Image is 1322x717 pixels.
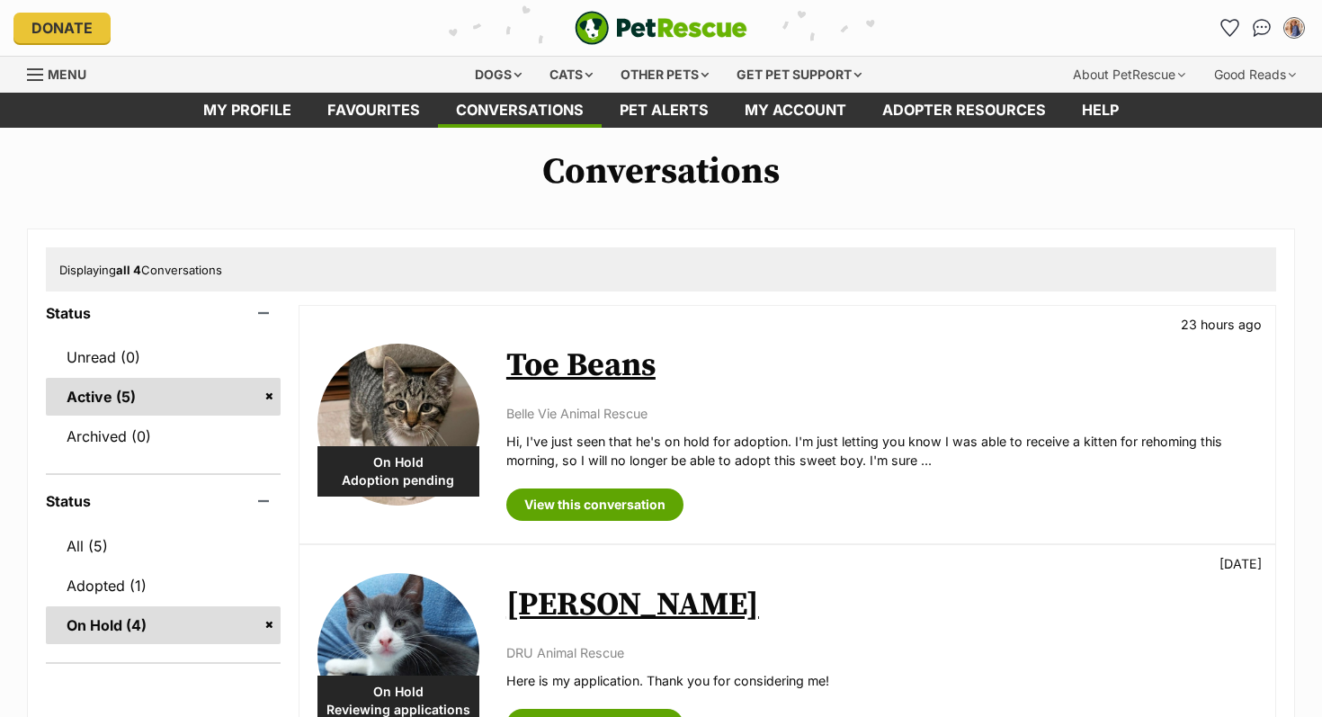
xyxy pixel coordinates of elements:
a: Unread (0) [46,338,281,376]
p: DRU Animal Rescue [506,643,1257,662]
a: PetRescue [575,11,747,45]
a: Favourites [1215,13,1244,42]
ul: Account quick links [1215,13,1309,42]
img: logo-e224e6f780fb5917bec1dbf3a21bbac754714ae5b6737aabdf751b685950b380.svg [575,11,747,45]
header: Status [46,305,281,321]
span: Displaying Conversations [59,263,222,277]
div: On Hold [317,446,479,497]
a: Adopted (1) [46,567,281,605]
p: 23 hours ago [1181,315,1262,334]
a: Menu [27,57,99,89]
a: View this conversation [506,488,683,521]
p: Belle Vie Animal Rescue [506,404,1257,423]
a: [PERSON_NAME] [506,585,759,625]
img: Toe Beans [317,344,479,506]
span: Menu [48,67,86,82]
p: Here is my application. Thank you for considering me! [506,671,1257,690]
a: Toe Beans [506,345,656,386]
img: Steph profile pic [1285,19,1303,37]
a: My profile [185,93,309,128]
a: My account [727,93,864,128]
a: Donate [13,13,111,43]
header: Status [46,493,281,509]
a: Archived (0) [46,417,281,455]
div: Good Reads [1201,57,1309,93]
div: Get pet support [724,57,874,93]
div: Other pets [608,57,721,93]
a: Adopter resources [864,93,1064,128]
a: Help [1064,93,1137,128]
a: Conversations [1247,13,1276,42]
span: Adoption pending [317,471,479,489]
p: [DATE] [1219,554,1262,573]
a: Favourites [309,93,438,128]
a: Pet alerts [602,93,727,128]
strong: all 4 [116,263,141,277]
p: Hi, I've just seen that he's on hold for adoption. I'm just letting you know I was able to receiv... [506,432,1257,471]
img: chat-41dd97257d64d25036548639549fe6c8038ab92f7586957e7f3b1b290dea8141.svg [1253,19,1272,37]
button: My account [1280,13,1309,42]
div: Cats [537,57,605,93]
a: On Hold (4) [46,606,281,644]
a: All (5) [46,527,281,565]
a: Active (5) [46,378,281,416]
div: Dogs [462,57,534,93]
a: conversations [438,93,602,128]
div: About PetRescue [1060,57,1198,93]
